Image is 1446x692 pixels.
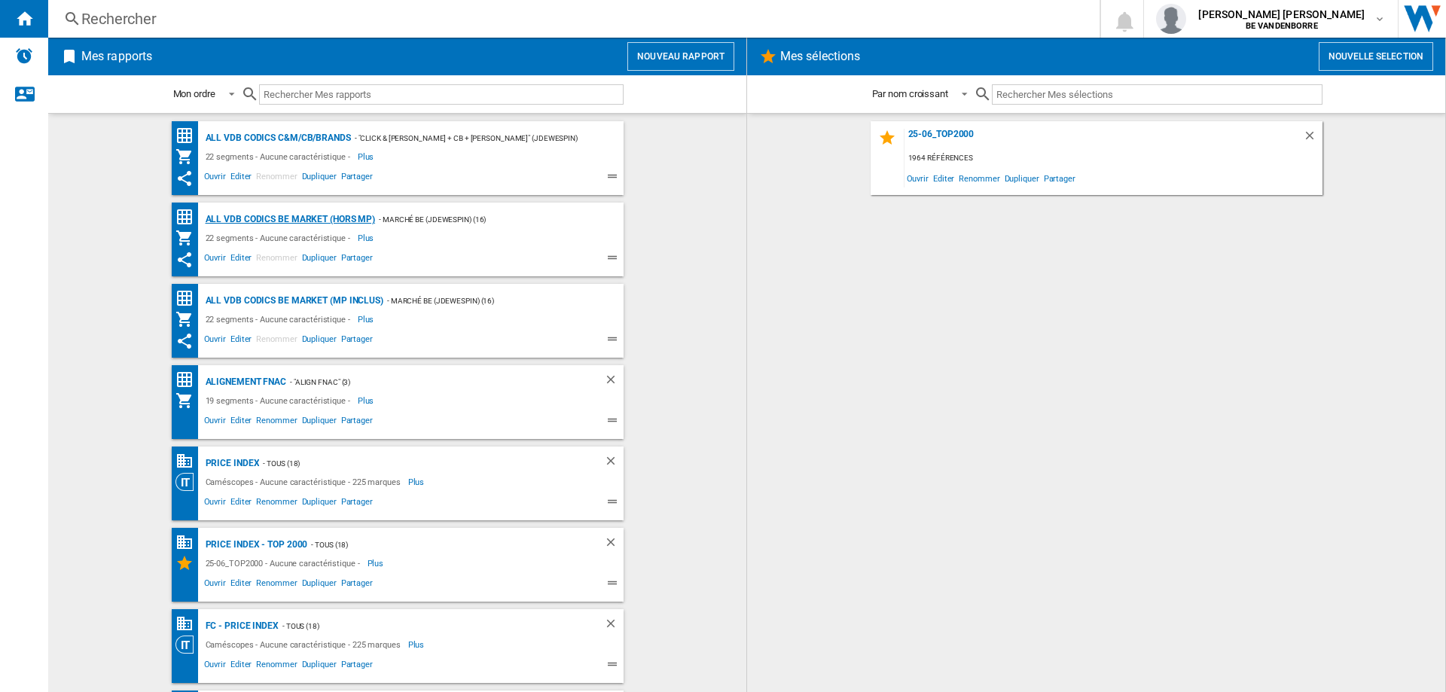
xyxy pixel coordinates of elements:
span: Renommer [254,251,299,269]
span: [PERSON_NAME] [PERSON_NAME] [1198,7,1365,22]
span: Partager [339,576,375,594]
div: Mon assortiment [175,392,202,410]
span: Ouvrir [202,169,228,187]
span: Editer [228,169,254,187]
div: ALL VDB CODICS BE MARKET (MP inclus) [202,291,383,310]
span: Ouvrir [905,168,931,188]
span: Ouvrir [202,495,228,513]
span: Plus [358,229,377,247]
div: Alignement Fnac [202,373,287,392]
div: Supprimer [604,535,624,554]
div: Supprimer [604,373,624,392]
span: Partager [339,495,375,513]
div: Vision Catégorie [175,636,202,654]
div: 22 segments - Aucune caractéristique - [202,148,358,166]
div: Vision Catégorie [175,473,202,491]
div: Mon assortiment [175,310,202,328]
div: 25-06_TOP2000 - Aucune caractéristique - [202,554,368,572]
ng-md-icon: Ce rapport a été partagé avec vous [175,169,194,187]
div: Supprimer [1303,129,1322,149]
h2: Mes rapports [78,42,155,71]
div: Caméscopes - Aucune caractéristique - 225 marques [202,473,408,491]
div: FC - PRICE INDEX [202,617,279,636]
div: ALL VDB CODICS BE MARKET (hors MP) [202,210,376,229]
div: - "Align Fnac" (3) [286,373,573,392]
span: Ouvrir [202,413,228,431]
span: Partager [339,251,375,269]
span: Ouvrir [202,576,228,594]
div: - Marché BE (jdewespin) (16) [375,210,593,229]
span: Ouvrir [202,332,228,350]
img: alerts-logo.svg [15,47,33,65]
button: Nouveau rapport [627,42,734,71]
div: 22 segments - Aucune caractéristique - [202,310,358,328]
span: Editer [228,495,254,513]
ng-md-icon: Ce rapport a été partagé avec vous [175,251,194,269]
img: profile.jpg [1156,4,1186,34]
span: Dupliquer [1002,168,1042,188]
div: 22 segments - Aucune caractéristique - [202,229,358,247]
div: Mes Sélections [175,554,202,572]
div: PRICE INDEX [202,454,260,473]
button: Nouvelle selection [1319,42,1433,71]
span: Plus [408,473,427,491]
span: Dupliquer [300,576,339,594]
span: Editer [228,332,254,350]
div: Mon assortiment [175,148,202,166]
div: - "Click & [PERSON_NAME] + CB + [PERSON_NAME]" (jdewespin) (11) [351,129,593,148]
span: Plus [358,148,377,166]
div: Caméscopes - Aucune caractéristique - 225 marques [202,636,408,654]
span: Editer [931,168,956,188]
span: Renommer [254,657,299,675]
span: Plus [358,392,377,410]
div: 19 segments - Aucune caractéristique - [202,392,358,410]
span: Renommer [254,495,299,513]
span: Dupliquer [300,169,339,187]
div: 1964 références [905,149,1322,168]
span: Ouvrir [202,251,228,269]
span: Partager [339,332,375,350]
span: Dupliquer [300,413,339,431]
span: Plus [358,310,377,328]
div: Matrice des prix [175,127,202,145]
div: Supprimer [604,454,624,473]
div: - Marché BE (jdewespin) (16) [383,291,593,310]
div: Base 100 [175,452,202,471]
div: Base 100 [175,533,202,552]
span: Partager [339,657,375,675]
span: Editer [228,251,254,269]
span: Dupliquer [300,332,339,350]
span: Dupliquer [300,251,339,269]
div: - TOUS (18) [307,535,573,554]
b: BE VANDENBORRE [1246,21,1318,31]
span: Renommer [956,168,1002,188]
div: PRICE INDEX - Top 2000 [202,535,308,554]
span: Dupliquer [300,495,339,513]
div: Mon ordre [173,88,215,99]
div: Matrice des prix [175,289,202,308]
span: Renommer [254,576,299,594]
span: Editer [228,576,254,594]
div: Supprimer [604,617,624,636]
span: Plus [368,554,386,572]
input: Rechercher Mes rapports [259,84,624,105]
span: Partager [339,413,375,431]
span: Ouvrir [202,657,228,675]
ng-md-icon: Ce rapport a été partagé avec vous [175,332,194,350]
h2: Mes sélections [777,42,863,71]
span: Renommer [254,413,299,431]
span: Plus [408,636,427,654]
div: - TOUS (18) [259,454,573,473]
div: Matrice des prix [175,208,202,227]
div: - TOUS (18) [279,617,574,636]
span: Dupliquer [300,657,339,675]
span: Partager [1042,168,1078,188]
div: Base 100 [175,614,202,633]
input: Rechercher Mes sélections [992,84,1322,105]
span: Editer [228,413,254,431]
span: Renommer [254,332,299,350]
div: Mon assortiment [175,229,202,247]
div: 25-06_TOP2000 [905,129,1303,149]
div: ALL VDB CODICS C&M/CB/BRANDS [202,129,351,148]
div: Rechercher [81,8,1060,29]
